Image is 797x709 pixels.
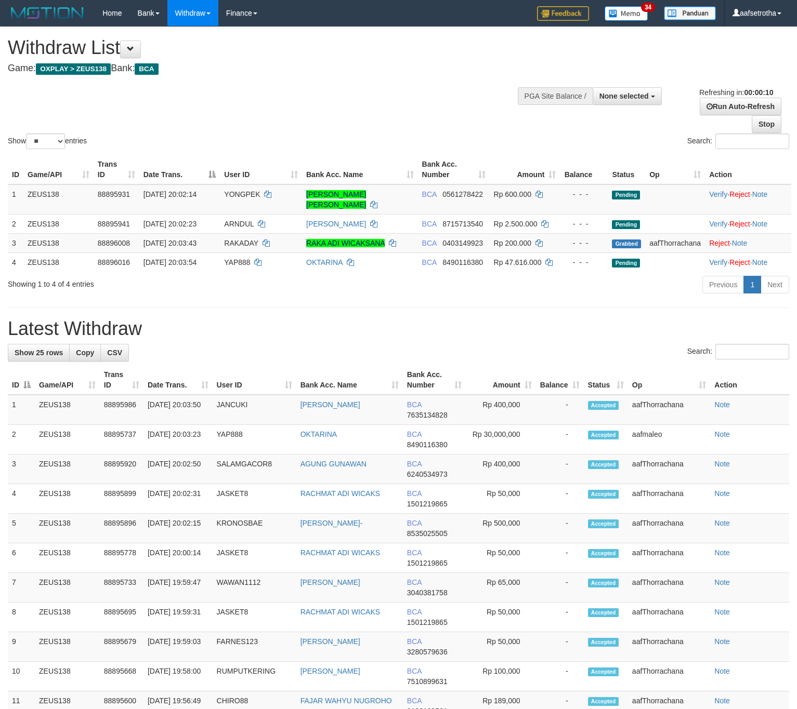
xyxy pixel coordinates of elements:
td: 10 [8,662,35,691]
td: Rp 100,000 [466,662,536,691]
span: Accepted [588,460,619,469]
span: OXPLAY > ZEUS138 [36,63,111,75]
a: Note [714,400,730,409]
span: Copy 3040381758 to clipboard [407,588,448,597]
td: [DATE] 20:00:14 [143,543,213,573]
td: JANCUKI [213,395,296,425]
td: - [536,484,584,514]
td: aafThorrachana [628,514,710,543]
input: Search: [715,133,789,149]
td: 88895733 [100,573,143,603]
td: [DATE] 19:59:47 [143,573,213,603]
td: - [536,603,584,632]
th: Date Trans.: activate to sort column ascending [143,365,213,395]
td: aafThorrachana [628,632,710,662]
td: aafThorrachana [628,543,710,573]
span: ARNDUL [224,220,254,228]
a: Copy [69,344,101,362]
span: Pending [612,191,640,199]
th: Balance: activate to sort column ascending [536,365,584,395]
td: Rp 500,000 [466,514,536,543]
span: [DATE] 20:03:43 [143,239,197,247]
img: Feedback.jpg [537,6,589,21]
span: Copy 8535025505 to clipboard [407,529,448,538]
span: Copy [76,349,94,357]
h1: Withdraw List [8,37,521,58]
td: Rp 50,000 [466,484,536,514]
th: Action [705,155,791,184]
span: Copy 6240534973 to clipboard [407,470,448,478]
a: RACHMAT ADI WICAKS [300,549,381,557]
span: Accepted [588,519,619,528]
span: [DATE] 20:03:54 [143,258,197,266]
span: Copy 3280579636 to clipboard [407,648,448,656]
span: Copy 0561278422 to clipboard [442,190,483,198]
span: BCA [407,489,422,498]
td: 88895920 [100,454,143,484]
a: Note [714,430,730,438]
td: WAWAN1112 [213,573,296,603]
td: FARNES123 [213,632,296,662]
a: [PERSON_NAME] [306,220,366,228]
span: Rp 600.000 [494,190,531,198]
td: 4 [8,252,23,272]
td: ZEUS138 [35,484,100,514]
td: [DATE] 20:02:31 [143,484,213,514]
td: 2 [8,214,23,233]
span: Accepted [588,667,619,676]
td: JASKET8 [213,603,296,632]
td: Rp 65,000 [466,573,536,603]
span: Accepted [588,638,619,647]
span: Copy 7635134828 to clipboard [407,411,448,419]
th: Bank Acc. Number: activate to sort column ascending [418,155,490,184]
span: 34 [641,3,655,12]
td: aafThorrachana [628,484,710,514]
img: MOTION_logo.png [8,5,87,21]
span: Pending [612,259,640,267]
td: ZEUS138 [23,252,94,272]
td: - [536,395,584,425]
td: - [536,514,584,543]
span: RAKADAY [224,239,258,247]
a: Reject [709,239,730,247]
th: Bank Acc. Name: activate to sort column ascending [296,365,403,395]
span: None selected [599,92,649,100]
td: 8 [8,603,35,632]
td: JASKET8 [213,484,296,514]
div: - - - [564,219,604,229]
a: Previous [702,276,744,293]
th: Trans ID: activate to sort column ascending [100,365,143,395]
td: · · [705,252,791,272]
td: Rp 50,000 [466,603,536,632]
th: ID [8,155,23,184]
span: Accepted [588,431,619,439]
a: [PERSON_NAME] [300,578,360,586]
input: Search: [715,344,789,359]
span: [DATE] 20:02:14 [143,190,197,198]
th: ID: activate to sort column descending [8,365,35,395]
td: Rp 50,000 [466,543,536,573]
td: [DATE] 19:59:03 [143,632,213,662]
img: panduan.png [664,6,716,20]
td: 7 [8,573,35,603]
td: 88895668 [100,662,143,691]
td: 3 [8,233,23,252]
td: 4 [8,484,35,514]
td: aafThorrachana [628,573,710,603]
span: Pending [612,220,640,229]
a: Reject [729,220,750,228]
span: Accepted [588,608,619,617]
a: Note [714,667,730,675]
th: User ID: activate to sort column ascending [213,365,296,395]
span: 88895941 [98,220,130,228]
td: ZEUS138 [35,632,100,662]
td: · · [705,214,791,233]
th: Status [608,155,645,184]
span: BCA [407,637,422,646]
td: Rp 400,000 [466,395,536,425]
td: 2 [8,425,35,454]
a: Note [714,578,730,586]
button: None selected [593,87,662,105]
a: Verify [709,190,727,198]
td: 88895737 [100,425,143,454]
